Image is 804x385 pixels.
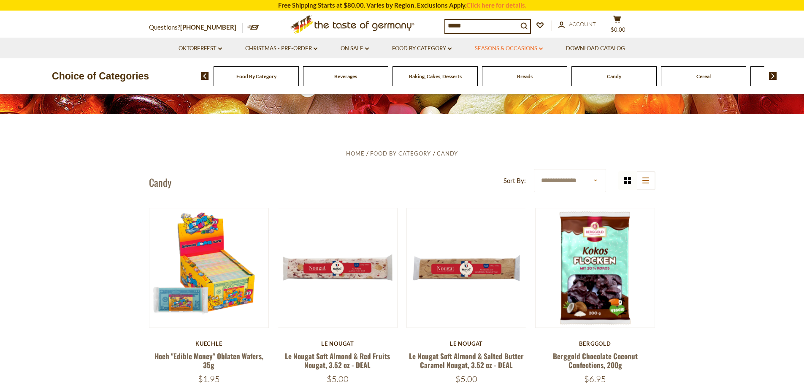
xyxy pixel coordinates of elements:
[517,73,533,79] a: Breads
[696,73,711,79] a: Cereal
[180,23,236,31] a: [PHONE_NUMBER]
[407,208,526,328] img: Le Nougat Soft Almond & Salted Butter Caramel Nougat, 3.52 oz - DEAL
[607,73,621,79] a: Candy
[346,150,365,157] a: Home
[278,340,398,347] div: Le Nougat
[149,340,269,347] div: Kuechle
[536,208,655,328] img: Berggold Chocolate Coconut Confections, 200g
[611,26,625,33] span: $0.00
[406,340,527,347] div: Le Nougat
[341,44,369,53] a: On Sale
[149,208,269,328] img: Hoch "Edible Money" Oblaten Wafers, 35g
[535,340,655,347] div: Berggold
[201,72,209,80] img: previous arrow
[605,15,630,36] button: $0.00
[558,20,596,29] a: Account
[569,21,596,27] span: Account
[278,208,398,328] img: Le Nougat Soft Almond & Red Fruits Nougat, 3.52 oz - DEAL
[584,374,606,384] span: $6.95
[327,374,349,384] span: $5.00
[285,351,390,370] a: Le Nougat Soft Almond & Red Fruits Nougat, 3.52 oz - DEAL
[409,351,524,370] a: Le Nougat Soft Almond & Salted Butter Caramel Nougat, 3.52 oz - DEAL
[149,176,171,188] h1: Candy
[466,1,526,9] a: Click here for details.
[553,351,638,370] a: Berggold Chocolate Coconut Confections, 200g
[154,351,263,370] a: Hoch "Edible Money" Oblaten Wafers, 35g
[769,72,777,80] img: next arrow
[370,150,431,157] a: Food By Category
[409,73,462,79] a: Baking, Cakes, Desserts
[475,44,543,53] a: Seasons & Occasions
[334,73,357,79] a: Beverages
[504,175,526,186] label: Sort By:
[236,73,276,79] a: Food By Category
[566,44,625,53] a: Download Catalog
[245,44,317,53] a: Christmas - PRE-ORDER
[455,374,477,384] span: $5.00
[179,44,222,53] a: Oktoberfest
[149,22,243,33] p: Questions?
[198,374,220,384] span: $1.95
[437,150,458,157] a: Candy
[392,44,452,53] a: Food By Category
